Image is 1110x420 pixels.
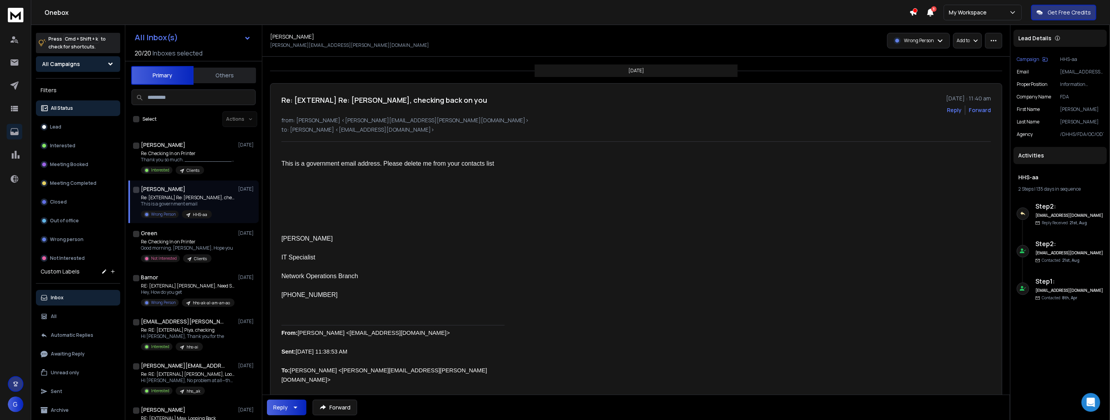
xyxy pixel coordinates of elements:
[238,318,256,325] p: [DATE]
[238,142,256,148] p: [DATE]
[51,105,73,111] p: All Status
[1035,239,1104,248] h6: Step 2 :
[1082,393,1100,412] div: Open Intercom Messenger
[36,85,120,96] h3: Filters
[36,402,120,418] button: Archive
[1060,94,1104,100] p: FDA
[1017,56,1039,63] p: Campaign
[51,351,85,357] p: Awaiting Reply
[141,141,185,149] h1: [PERSON_NAME]
[36,232,120,247] button: Wrong person
[1060,131,1104,138] p: /DHHS/FDA/OC/ODT/OIMT/OTD/DIO/NCOB
[36,327,120,343] button: Automatic Replies
[281,253,509,262] div: IT Specialist
[51,388,62,395] p: Sent
[281,234,509,243] div: [PERSON_NAME]
[141,201,235,207] p: This is a government email
[141,273,158,281] h1: Barnor
[281,159,509,168] div: This is a government email address. Please delete me from your contacts list
[1035,288,1104,293] h6: [EMAIL_ADDRESS][DOMAIN_NAME]
[141,229,157,237] h1: Green
[1017,81,1048,88] p: ProperPosition
[48,35,106,51] p: Press to check for shortcuts.
[969,106,991,114] div: Forward
[1035,277,1104,286] h6: Step 1 :
[141,245,233,251] p: Good morning, [PERSON_NAME], Hope you
[141,157,235,163] p: Thank you so much. ________________________________
[238,363,256,369] p: [DATE]
[36,119,120,135] button: Lead
[151,211,176,217] p: Wrong Person
[41,268,80,275] h3: Custom Labels
[946,95,991,102] p: [DATE] : 11:40 am
[36,250,120,266] button: Not Interested
[8,397,23,412] button: G
[1048,9,1091,16] p: Get Free Credits
[194,67,256,84] button: Others
[151,344,169,350] p: Interested
[904,38,934,44] p: Wrong Person
[238,274,256,281] p: [DATE]
[1042,257,1080,263] p: Contacted
[949,9,990,16] p: My Workspace
[36,194,120,210] button: Closed
[267,400,306,415] button: Reply
[50,161,88,168] p: Meeting Booked
[50,218,79,224] p: Out of office
[36,309,120,324] button: All
[238,230,256,236] p: [DATE]
[628,68,644,74] p: [DATE]
[281,95,487,105] h1: Re: [EXTERNAL] Re: [PERSON_NAME], checking back on you
[50,236,84,243] p: Wrong person
[141,195,235,201] p: Re: [EXTERNAL] Re: [PERSON_NAME], checking
[135,48,151,58] span: 20 / 20
[1018,186,1034,192] span: 2 Steps
[1017,131,1033,138] p: Agency
[64,34,99,43] span: Cmd + Shift + k
[270,42,429,48] p: [PERSON_NAME][EMAIL_ADDRESS][PERSON_NAME][DOMAIN_NAME]
[273,404,288,411] div: Reply
[141,239,233,245] p: Re: Checking In on Printer
[51,332,93,338] p: Automatic Replies
[141,371,235,377] p: Re: RE: [EXTERNAL] [PERSON_NAME], Looping
[194,256,207,262] p: Clients
[131,66,194,85] button: Primary
[36,175,120,191] button: Meeting Completed
[281,290,509,300] div: [PHONE_NUMBER]
[281,116,991,124] p: from: [PERSON_NAME] <[PERSON_NAME][EMAIL_ADDRESS][PERSON_NAME][DOMAIN_NAME]>
[281,349,296,355] b: Sent:
[1017,56,1048,63] button: Campaign
[238,407,256,413] p: [DATE]
[50,143,75,149] p: Interested
[51,295,64,301] p: Inbox
[151,167,169,173] p: Interested
[281,126,991,134] p: to: [PERSON_NAME] <[EMAIL_ADDRESS][DOMAIN_NAME]>
[141,406,185,414] h1: [PERSON_NAME]
[1014,147,1107,164] div: Activities
[1042,220,1087,226] p: Reply Received
[270,33,314,41] h1: [PERSON_NAME]
[141,185,185,193] h1: [PERSON_NAME]
[141,333,224,340] p: Hi [PERSON_NAME], Thank you for the
[36,157,120,172] button: Meeting Booked
[51,313,57,320] p: All
[50,124,61,130] p: Lead
[141,150,235,157] p: Re: Checking In on Printer
[187,388,200,394] p: hhs_ak
[51,407,69,413] p: Archive
[141,318,227,325] h1: [EMAIL_ADDRESS][PERSON_NAME][DOMAIN_NAME]
[36,290,120,306] button: Inbox
[141,362,227,370] h1: [PERSON_NAME][EMAIL_ADDRESS][DOMAIN_NAME]
[1017,94,1051,100] p: Company Name
[36,384,120,399] button: Sent
[1069,220,1087,225] span: 21st, Aug
[281,272,509,281] div: Network Operations Branch
[50,199,67,205] p: Closed
[36,56,120,72] button: All Campaigns
[187,344,198,350] p: hhs-ai
[193,212,207,218] p: HHS-aa
[142,116,157,122] label: Select
[947,106,962,114] button: Reply
[36,346,120,362] button: Awaiting Reply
